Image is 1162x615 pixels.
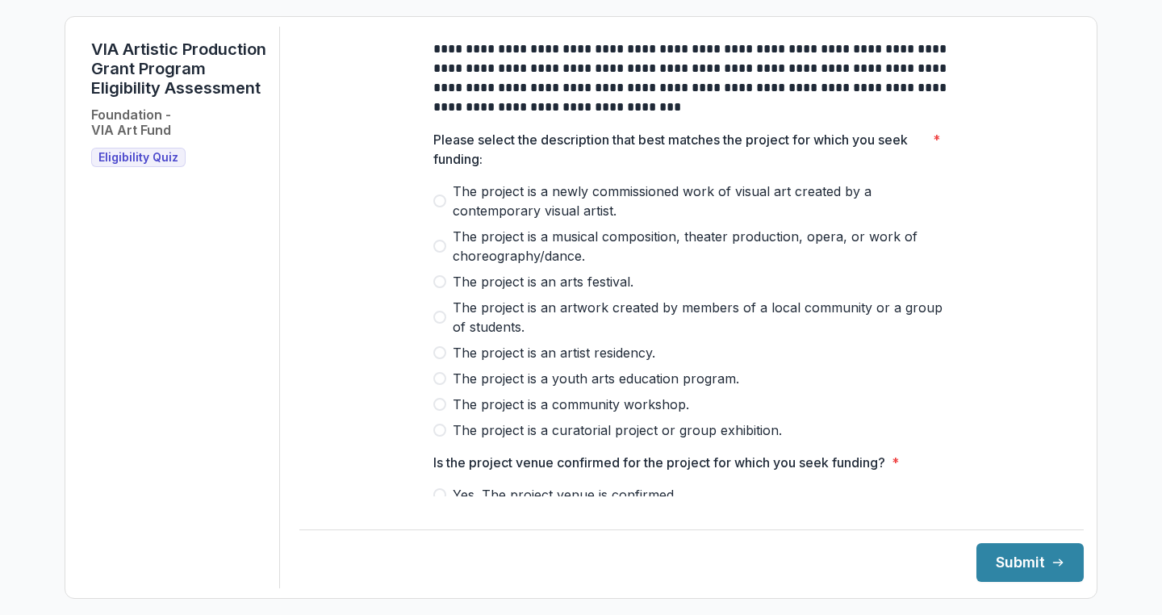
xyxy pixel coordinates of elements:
span: The project is a community workshop. [453,395,689,414]
span: The project is an artist residency. [453,343,655,362]
span: The project is an artwork created by members of a local community or a group of students. [453,298,950,337]
h2: Foundation - VIA Art Fund [91,107,171,138]
span: Eligibility Quiz [98,151,178,165]
p: Please select the description that best matches the project for which you seek funding: [433,130,926,169]
span: The project is a musical composition, theater production, opera, or work of choreography/dance. [453,227,950,266]
span: The project is a curatorial project or group exhibition. [453,420,782,440]
span: The project is a newly commissioned work of visual art created by a contemporary visual artist. [453,182,950,220]
p: Is the project venue confirmed for the project for which you seek funding? [433,453,885,472]
span: The project is a youth arts education program. [453,369,739,388]
h1: VIA Artistic Production Grant Program Eligibility Assessment [91,40,266,98]
button: Submit [976,543,1084,582]
span: The project is an arts festival. [453,272,633,291]
span: Yes. The project venue is confirmed. [453,485,677,504]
